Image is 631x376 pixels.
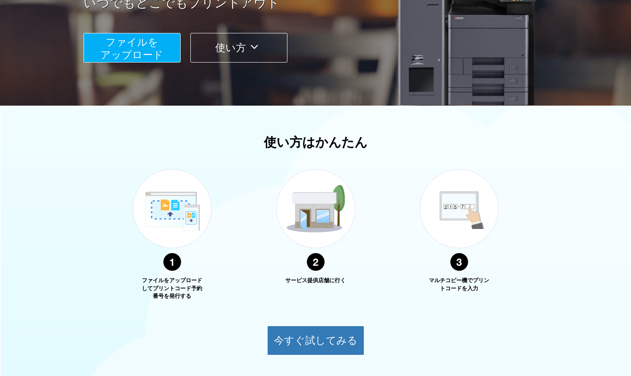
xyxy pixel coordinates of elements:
[141,277,204,300] p: ファイルをアップロードしてプリントコード予約番号を発行する
[84,33,181,63] button: ファイルを​​アップロード
[190,33,287,63] button: 使い方
[100,36,163,60] span: ファイルを ​​アップロード
[267,326,364,355] button: 今すぐ試してみる
[284,277,347,285] p: サービス提供店舗に行く
[428,277,491,292] p: マルチコピー機でプリントコードを入力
